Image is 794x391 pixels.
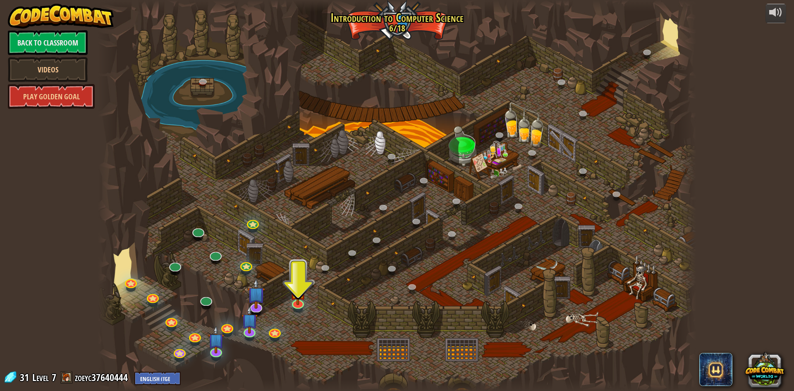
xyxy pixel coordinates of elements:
span: 31 [20,371,31,384]
img: level-banner-unstarted-subscriber.png [208,326,224,354]
button: Adjust volume [765,4,786,23]
a: Back to Classroom [8,30,88,55]
a: zoeyc37640444 [75,371,130,384]
span: 7 [52,371,56,384]
img: CodeCombat - Learn how to code by playing a game [8,4,114,29]
a: Play Golden Goal [8,84,95,109]
a: Videos [8,57,88,82]
img: level-banner-unstarted-subscriber.png [247,279,265,309]
img: level-banner-unstarted-subscriber.png [242,306,258,333]
span: Level [32,371,49,384]
img: level-banner-started.png [290,277,306,305]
